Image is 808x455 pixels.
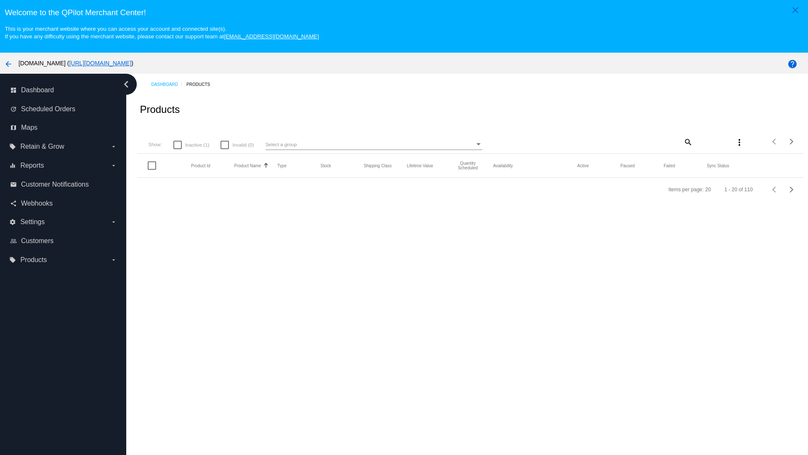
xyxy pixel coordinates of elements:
a: update Scheduled Orders [10,102,117,116]
span: Settings [20,218,45,226]
span: Retain & Grow [20,143,64,150]
i: equalizer [9,162,16,169]
span: Scheduled Orders [21,105,75,113]
button: Change sorting for ShippingClass [364,163,392,168]
button: Change sorting for ValidationErrorCode [707,163,729,168]
i: arrow_drop_down [110,143,117,150]
a: share Webhooks [10,197,117,210]
i: arrow_drop_down [110,257,117,263]
span: Reports [20,162,44,169]
a: map Maps [10,121,117,134]
i: settings [9,219,16,225]
i: email [10,181,17,188]
button: Previous page [766,133,783,150]
div: 1 - 20 of 110 [724,187,752,193]
span: Webhooks [21,200,53,207]
button: Change sorting for TotalQuantityScheduledActive [577,163,589,168]
a: [EMAIL_ADDRESS][DOMAIN_NAME] [224,33,319,40]
i: arrow_drop_down [110,162,117,169]
i: arrow_drop_down [110,219,117,225]
button: Previous page [766,181,783,198]
button: Change sorting for LifetimeValue [407,163,433,168]
div: 20 [705,187,711,193]
span: Show: [148,142,162,147]
mat-icon: help [787,59,797,69]
i: chevron_left [120,78,133,91]
button: Change sorting for ProductType [277,163,287,168]
mat-icon: more_vert [734,137,744,147]
a: people_outline Customers [10,234,117,248]
i: local_offer [9,143,16,150]
a: [URL][DOMAIN_NAME] [69,60,131,67]
button: Change sorting for StockLevel [321,163,331,168]
span: Select a group [266,142,297,147]
button: Change sorting for TotalQuantityFailed [664,163,675,168]
mat-header-cell: Availability [493,163,577,168]
span: Maps [21,124,37,131]
button: Change sorting for TotalQuantityScheduledPaused [620,163,635,168]
i: map [10,124,17,131]
a: Products [186,78,218,91]
i: local_offer [9,257,16,263]
span: Dashboard [21,86,54,94]
mat-icon: close [790,5,800,15]
span: [DOMAIN_NAME] ( ) [19,60,133,67]
button: Next page [783,181,800,198]
div: Items per page: [668,187,703,193]
button: Change sorting for ProductName [234,163,261,168]
button: Next page [783,133,800,150]
span: Invalid (0) [232,140,254,150]
span: Products [20,256,47,264]
small: This is your merchant website where you can access your account and connected site(s). If you hav... [5,26,319,40]
span: Customer Notifications [21,181,89,188]
a: email Customer Notifications [10,178,117,191]
button: Change sorting for ExternalId [191,163,210,168]
i: people_outline [10,238,17,244]
h2: Products [140,104,180,115]
mat-icon: arrow_back [3,59,13,69]
mat-icon: search [683,135,693,148]
button: Change sorting for QuantityScheduled [450,161,486,170]
a: dashboard Dashboard [10,83,117,97]
i: dashboard [10,87,17,94]
i: share [10,200,17,207]
span: Inactive (1) [185,140,209,150]
span: Customers [21,237,53,245]
h3: Welcome to the QPilot Merchant Center! [5,8,803,17]
i: update [10,106,17,112]
mat-select: Select a group [266,139,482,150]
a: Dashboard [151,78,186,91]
